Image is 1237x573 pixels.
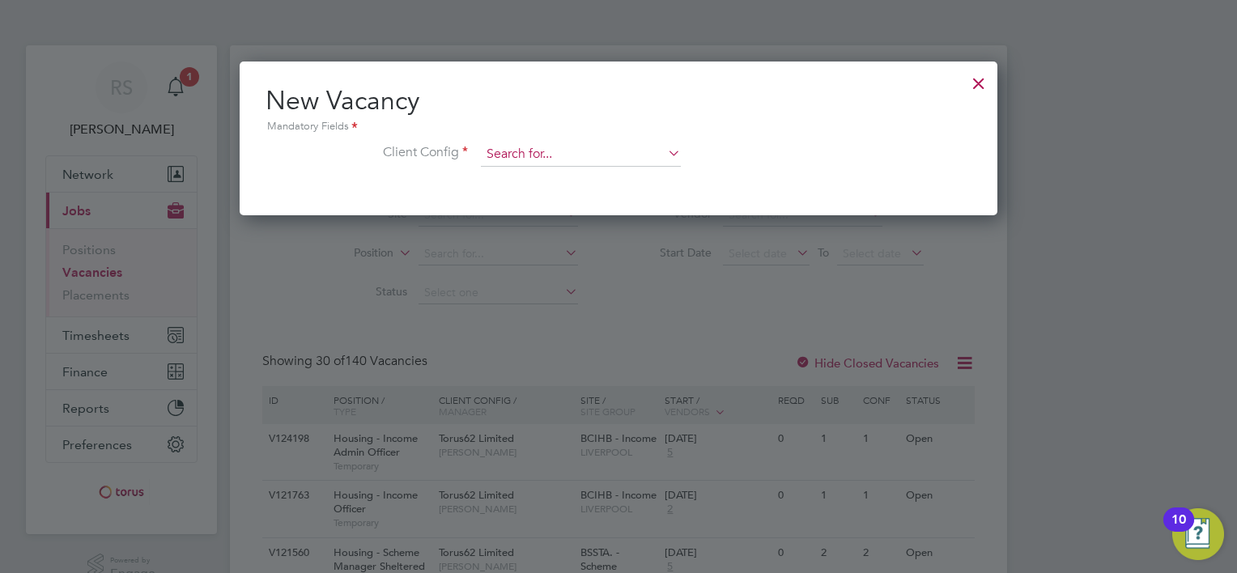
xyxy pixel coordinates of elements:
[1171,520,1186,541] div: 10
[266,118,971,136] div: Mandatory Fields
[266,144,468,161] label: Client Config
[266,84,971,136] h2: New Vacancy
[481,142,681,167] input: Search for...
[1172,508,1224,560] button: Open Resource Center, 10 new notifications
